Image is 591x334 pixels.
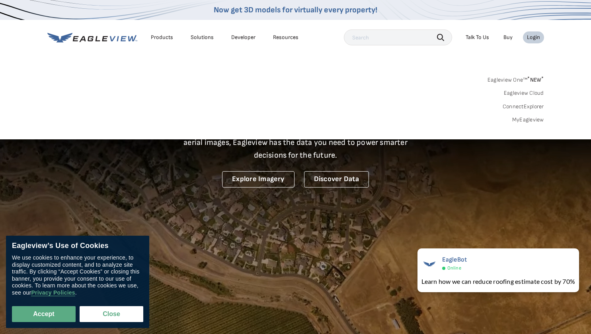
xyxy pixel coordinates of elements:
a: Now get 3D models for virtually every property! [214,5,377,15]
div: Login [527,34,540,41]
a: Discover Data [304,171,369,188]
div: Products [151,34,173,41]
div: Eagleview’s Use of Cookies [12,242,143,250]
span: Online [447,265,461,271]
img: EagleBot [421,256,437,272]
a: Eagleview Cloud [504,90,544,97]
a: Eagleview One™*NEW* [488,74,544,83]
a: ConnectExplorer [503,103,544,110]
button: Accept [12,306,76,322]
div: We use cookies to enhance your experience, to display customized content, and to analyze site tra... [12,254,143,296]
span: NEW [527,76,544,83]
a: Privacy Policies [31,289,75,296]
input: Search [344,29,452,45]
div: Learn how we can reduce roofing estimate cost by 70% [421,277,575,286]
div: Solutions [191,34,214,41]
a: Explore Imagery [222,171,295,188]
p: A new era starts here. Built on more than 3.5 billion high-resolution aerial images, Eagleview ha... [174,123,417,162]
a: MyEagleview [512,116,544,123]
button: Close [80,306,143,322]
div: Talk To Us [466,34,489,41]
a: Buy [503,34,513,41]
a: Developer [231,34,256,41]
div: Resources [273,34,298,41]
span: EagleBot [442,256,467,264]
